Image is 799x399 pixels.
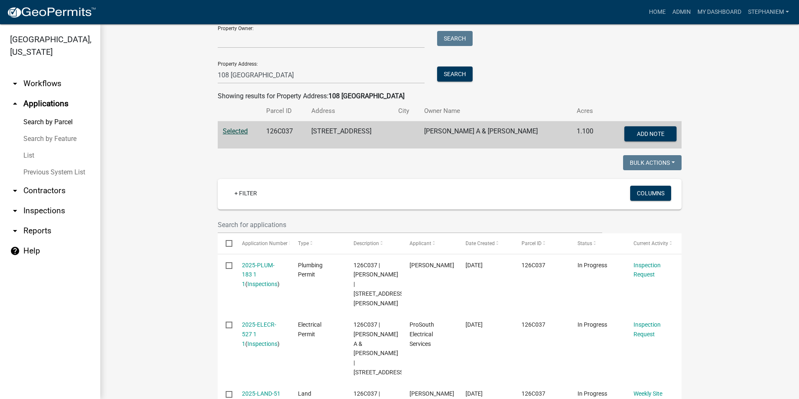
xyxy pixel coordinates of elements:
[218,216,602,233] input: Search for applications
[522,262,545,269] span: 126C037
[242,320,282,348] div: ( )
[298,240,309,246] span: Type
[745,4,792,20] a: StephanieM
[458,233,514,253] datatable-header-cell: Date Created
[578,262,607,269] span: In Progress
[522,240,542,246] span: Parcel ID
[242,262,275,288] a: 2025-PLUM-183 1 1
[223,127,248,135] a: Selected
[261,121,307,149] td: 126C037
[626,233,682,253] datatable-header-cell: Current Activity
[466,390,483,397] span: 08/12/2025
[354,240,379,246] span: Description
[247,281,277,287] a: Inspections
[572,101,605,121] th: Acres
[242,261,282,289] div: ( )
[10,226,20,236] i: arrow_drop_down
[228,186,264,201] a: + Filter
[419,101,572,121] th: Owner Name
[306,121,393,149] td: [STREET_ADDRESS]
[437,66,473,82] button: Search
[218,91,682,101] div: Showing results for Property Address:
[578,240,592,246] span: Status
[634,240,668,246] span: Current Activity
[410,240,431,246] span: Applicant
[410,321,434,347] span: ProSouth Electrical Services
[466,262,483,269] span: 09/15/2025
[354,321,405,376] span: 126C037 | ADAMS SUSAN A & LOUIS O | 108 ROCKVILLE SPRINGS CT
[634,321,661,338] a: Inspection Request
[437,31,473,46] button: Search
[624,126,677,141] button: Add Note
[10,246,20,256] i: help
[247,340,277,347] a: Inspections
[402,233,458,253] datatable-header-cell: Applicant
[623,155,682,170] button: Bulk Actions
[410,262,454,269] span: Todd Eugene Young
[522,321,545,328] span: 126C037
[354,262,405,307] span: 126C037 | Todd E Young | 1137 Brett Drive
[234,233,290,253] datatable-header-cell: Application Number
[10,79,20,89] i: arrow_drop_down
[393,101,419,121] th: City
[514,233,570,253] datatable-header-cell: Parcel ID
[578,390,607,397] span: In Progress
[242,321,276,347] a: 2025-ELECR-527 1 1
[466,321,483,328] span: 09/15/2025
[669,4,694,20] a: Admin
[630,186,671,201] button: Columns
[242,240,288,246] span: Application Number
[290,233,346,253] datatable-header-cell: Type
[570,233,626,253] datatable-header-cell: Status
[522,390,545,397] span: 126C037
[298,321,321,338] span: Electrical Permit
[410,390,454,397] span: Marvin Roberts
[328,92,405,100] strong: 108 [GEOGRAPHIC_DATA]
[10,99,20,109] i: arrow_drop_up
[634,262,661,278] a: Inspection Request
[694,4,745,20] a: My Dashboard
[10,186,20,196] i: arrow_drop_down
[298,262,323,278] span: Plumbing Permit
[578,321,607,328] span: In Progress
[218,233,234,253] datatable-header-cell: Select
[572,121,605,149] td: 1.100
[466,240,495,246] span: Date Created
[346,233,402,253] datatable-header-cell: Description
[261,101,307,121] th: Parcel ID
[646,4,669,20] a: Home
[636,130,664,137] span: Add Note
[306,101,393,121] th: Address
[10,206,20,216] i: arrow_drop_down
[419,121,572,149] td: [PERSON_NAME] A & [PERSON_NAME]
